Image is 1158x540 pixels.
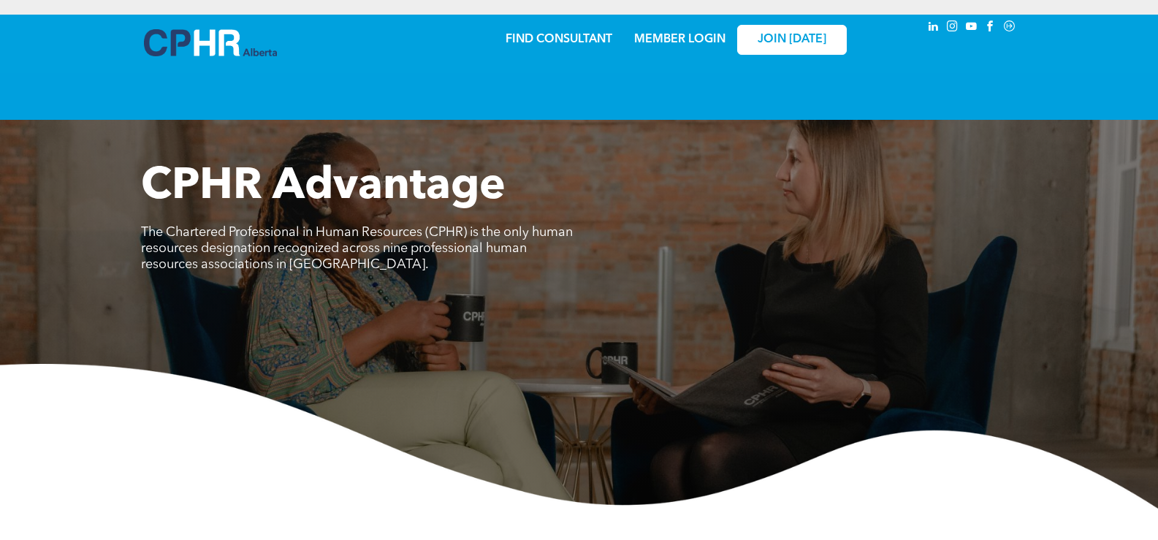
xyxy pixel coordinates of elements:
[506,34,612,45] a: FIND CONSULTANT
[945,18,961,38] a: instagram
[144,29,277,56] img: A blue and white logo for cp alberta
[141,165,506,209] span: CPHR Advantage
[634,34,725,45] a: MEMBER LOGIN
[141,226,573,271] span: The Chartered Professional in Human Resources (CPHR) is the only human resources designation reco...
[964,18,980,38] a: youtube
[926,18,942,38] a: linkedin
[1002,18,1018,38] a: Social network
[983,18,999,38] a: facebook
[758,33,826,47] span: JOIN [DATE]
[737,25,847,55] a: JOIN [DATE]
